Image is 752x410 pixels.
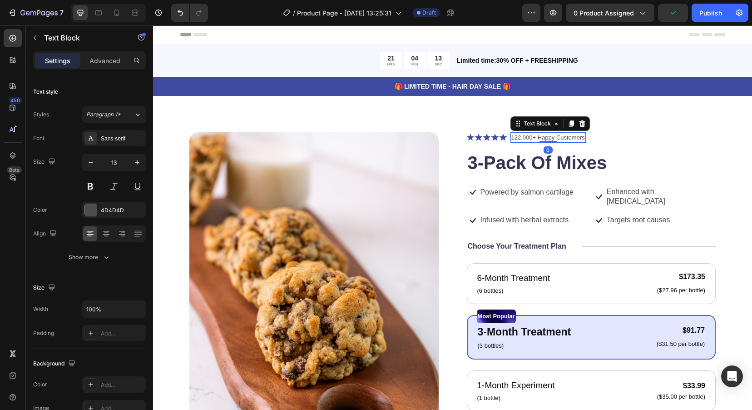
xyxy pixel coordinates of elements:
[7,166,22,174] div: Beta
[369,94,400,102] div: Text Block
[9,97,22,104] div: 450
[33,134,45,142] div: Font
[44,32,121,43] p: Text Block
[33,110,49,119] div: Styles
[422,9,436,17] span: Draft
[1,56,598,66] p: 🎁 LIMITED TIME - HAIR DAY SALE 🎁
[293,8,295,18] span: /
[86,110,121,119] span: Paragraph 1*
[325,316,418,325] p: (3 bottles)
[101,206,143,215] div: 4D4D4D
[282,29,289,37] div: 13
[454,162,562,181] p: Enhanced with [MEDICAL_DATA]
[33,329,54,337] div: Padding
[454,190,517,200] p: Targets root causes
[324,246,397,260] p: 6-Month Treatment
[574,8,634,18] span: 0 product assigned
[59,7,64,18] p: 7
[101,330,143,338] div: Add...
[45,56,70,65] p: Settings
[33,358,77,370] div: Background
[315,216,413,226] p: Choose Your Treatment Plan
[324,261,397,270] p: (6 bottles)
[33,206,47,214] div: Color
[234,29,242,37] div: 21
[503,300,553,311] div: $91.77
[327,190,416,200] p: Infused with herbal extracts
[33,249,146,265] button: Show more
[721,365,743,387] div: Open Intercom Messenger
[699,8,722,18] div: Publish
[101,135,143,143] div: Sans-serif
[101,381,143,389] div: Add...
[33,305,48,313] div: Width
[391,121,400,128] div: 0
[304,30,571,40] p: Limited time:30% OFF + FREESHIPPING
[503,354,553,367] div: $33.99
[327,162,421,172] p: Powered by salmon cartilage
[503,246,553,257] div: $173.35
[33,156,57,168] div: Size
[171,4,208,22] div: Undo/Redo
[692,4,730,22] button: Publish
[89,56,120,65] p: Advanced
[33,380,47,389] div: Color
[358,108,432,117] p: 122,000+ Happy Customers
[324,368,402,377] p: (1 bottle)
[325,299,418,315] p: 3-Month Treatment
[504,261,552,269] p: ($27.96 per bottle)
[258,37,265,41] p: MIN
[504,368,552,375] p: ($35.00 per bottle)
[83,301,145,317] input: Auto
[297,8,391,18] span: Product Page - [DATE] 13:25:31
[258,29,265,37] div: 04
[33,228,59,240] div: Align
[82,106,146,123] button: Paragraph 1*
[566,4,654,22] button: 0 product assigned
[33,282,57,294] div: Size
[504,315,552,323] p: ($31.50 per bottle)
[314,125,563,150] h1: 3-Pack Of Mixes
[234,37,242,41] p: HRS
[324,354,402,367] p: 1-Month Experiment
[153,25,752,410] iframe: Design area
[33,88,58,96] div: Text style
[282,37,289,41] p: SEC
[325,285,362,297] p: Most Popular
[69,253,111,262] div: Show more
[4,4,68,22] button: 7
